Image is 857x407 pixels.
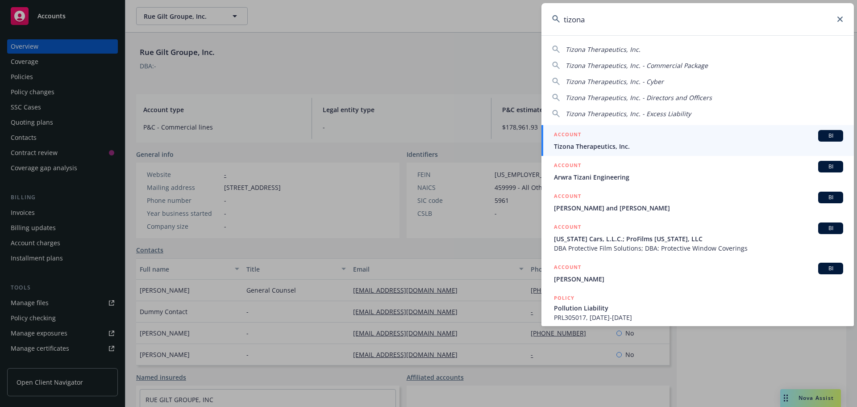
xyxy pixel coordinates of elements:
[566,61,708,70] span: Tizona Therapeutics, Inc. - Commercial Package
[554,313,843,322] span: PRL305017, [DATE]-[DATE]
[554,243,843,253] span: DBA Protective Film Solutions; DBA: Protective Window Coverings
[554,234,843,243] span: [US_STATE] Cars, L.L.C.; ProFilms [US_STATE], LLC
[822,264,840,273] span: BI
[554,203,843,213] span: [PERSON_NAME] and [PERSON_NAME]
[566,77,664,86] span: Tizona Therapeutics, Inc. - Cyber
[541,258,854,289] a: ACCOUNTBI[PERSON_NAME]
[541,289,854,327] a: POLICYPollution LiabilityPRL305017, [DATE]-[DATE]
[566,45,641,54] span: Tizona Therapeutics, Inc.
[541,218,854,258] a: ACCOUNTBI[US_STATE] Cars, L.L.C.; ProFilms [US_STATE], LLCDBA Protective Film Solutions; DBA: Pro...
[554,172,843,182] span: Arwra Tizani Engineering
[554,294,574,302] h5: POLICY
[822,132,840,140] span: BI
[554,161,581,172] h5: ACCOUNT
[822,163,840,171] span: BI
[554,303,843,313] span: Pollution Liability
[554,263,581,273] h5: ACCOUNT
[822,193,840,201] span: BI
[554,274,843,284] span: [PERSON_NAME]
[554,192,581,202] h5: ACCOUNT
[822,224,840,232] span: BI
[541,125,854,156] a: ACCOUNTBITizona Therapeutics, Inc.
[554,222,581,233] h5: ACCOUNT
[554,130,581,141] h5: ACCOUNT
[541,187,854,218] a: ACCOUNTBI[PERSON_NAME] and [PERSON_NAME]
[541,156,854,187] a: ACCOUNTBIArwra Tizani Engineering
[541,3,854,35] input: Search...
[554,142,843,151] span: Tizona Therapeutics, Inc.
[566,109,691,118] span: Tizona Therapeutics, Inc. - Excess Liability
[566,93,712,102] span: Tizona Therapeutics, Inc. - Directors and Officers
